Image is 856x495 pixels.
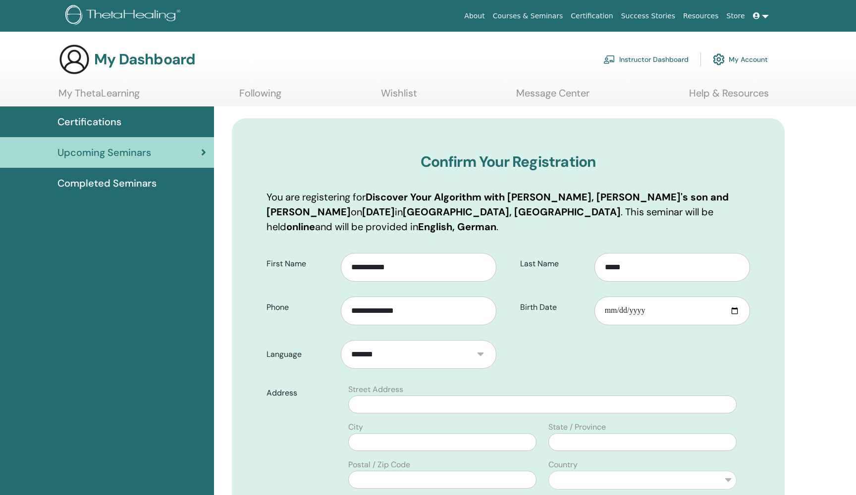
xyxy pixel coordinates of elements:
[57,145,151,160] span: Upcoming Seminars
[381,87,417,106] a: Wishlist
[603,49,689,70] a: Instructor Dashboard
[489,7,567,25] a: Courses & Seminars
[723,7,749,25] a: Store
[513,254,594,273] label: Last Name
[460,7,488,25] a: About
[348,384,403,396] label: Street Address
[259,384,342,402] label: Address
[267,190,750,234] p: You are registering for on in . This seminar will be held and will be provided in .
[603,55,615,64] img: chalkboard-teacher.svg
[267,191,729,218] b: Discover Your Algorithm with [PERSON_NAME], [PERSON_NAME]'s son and [PERSON_NAME]
[267,153,750,171] h3: Confirm Your Registration
[713,49,768,70] a: My Account
[58,87,140,106] a: My ThetaLearning
[259,298,341,317] label: Phone
[617,7,679,25] a: Success Stories
[94,50,195,68] h3: My Dashboard
[567,7,617,25] a: Certification
[65,5,184,27] img: logo.png
[239,87,281,106] a: Following
[548,421,606,433] label: State / Province
[513,298,594,317] label: Birth Date
[57,114,121,129] span: Certifications
[348,459,410,471] label: Postal / Zip Code
[689,87,769,106] a: Help & Resources
[362,205,395,218] b: [DATE]
[548,459,578,471] label: Country
[57,176,157,191] span: Completed Seminars
[58,44,90,75] img: generic-user-icon.jpg
[403,205,621,218] b: [GEOGRAPHIC_DATA], [GEOGRAPHIC_DATA]
[418,220,496,233] b: English, German
[679,7,723,25] a: Resources
[286,220,315,233] b: online
[516,87,589,106] a: Message Center
[259,254,341,273] label: First Name
[348,421,363,433] label: City
[259,345,341,364] label: Language
[713,51,725,68] img: cog.svg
